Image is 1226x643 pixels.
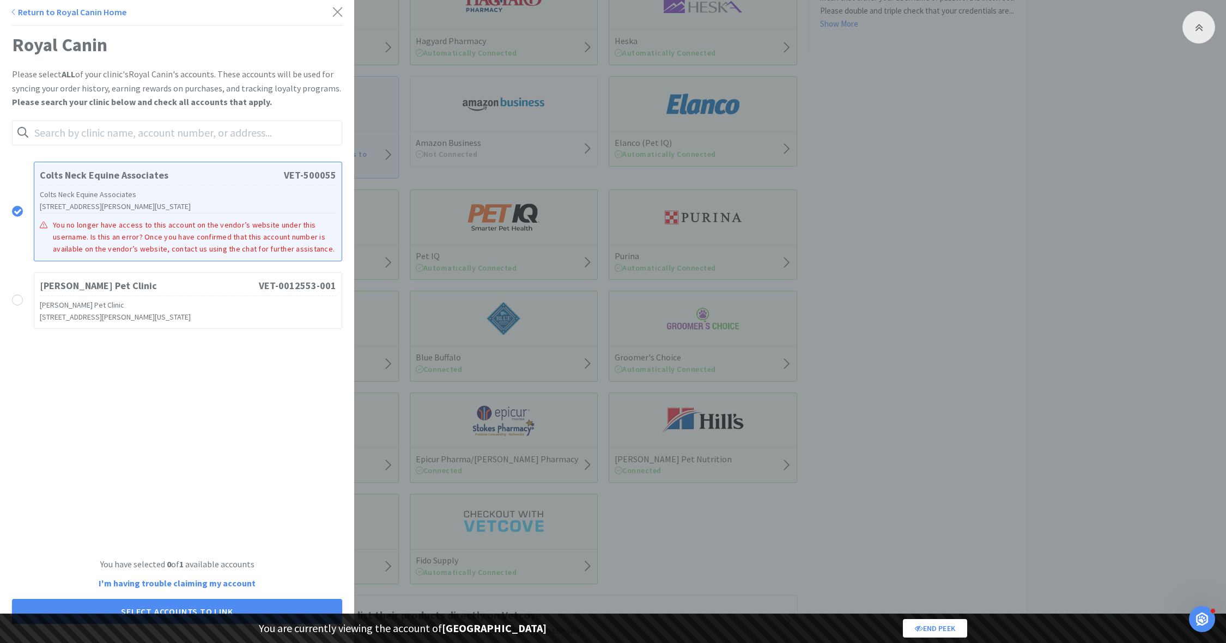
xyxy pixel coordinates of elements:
h1: Royal Canin [12,33,342,57]
p: You no longer have access to this account on the vendor’s website under this username. Is this an... [53,219,336,255]
input: Search by clinic name, account number, or address... [12,120,342,145]
strong: [GEOGRAPHIC_DATA] [442,621,547,635]
p: You are currently viewing the account of [259,620,547,637]
button: Select Accounts to Link [12,599,342,624]
h3: [STREET_ADDRESS][PERSON_NAME][US_STATE] [40,200,336,212]
strong: 1 [179,559,184,569]
iframe: Intercom live chat [1189,606,1215,632]
h1: VET-0012553-001 [259,278,336,294]
h3: Colts Neck Equine Associates [40,188,336,200]
strong: Please search your clinic below and check all accounts that apply. [12,96,272,107]
h3: [PERSON_NAME] Pet Clinic [40,299,336,311]
strong: I'm having trouble claiming my account [99,578,256,589]
strong: ALL [62,69,75,79]
h1: [PERSON_NAME] Pet Clinic [40,278,259,294]
h1: Colts Neck Equine Associates [40,168,284,183]
h3: [STREET_ADDRESS][PERSON_NAME][US_STATE] [40,311,336,323]
h2: Please select of your clinic's Royal Canin 's accounts. These accounts will be used for syncing y... [12,68,342,109]
strong: 0 [167,559,171,569]
p: You have selected of available accounts [12,558,342,577]
h1: VET-500055 [284,168,336,183]
a: End Peek [903,619,967,638]
a: Return to Royal Canin Home [11,7,126,17]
